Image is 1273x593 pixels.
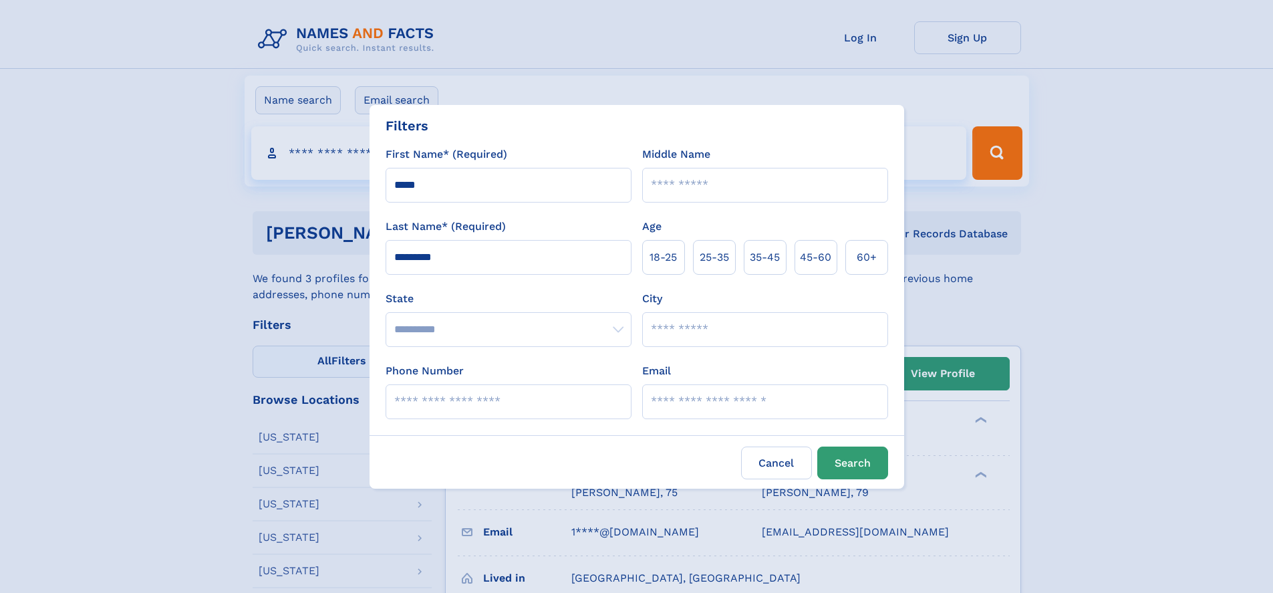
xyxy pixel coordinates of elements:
[642,363,671,379] label: Email
[642,146,710,162] label: Middle Name
[857,249,877,265] span: 60+
[741,447,812,479] label: Cancel
[386,146,507,162] label: First Name* (Required)
[700,249,729,265] span: 25‑35
[650,249,677,265] span: 18‑25
[386,116,428,136] div: Filters
[386,219,506,235] label: Last Name* (Required)
[386,291,631,307] label: State
[386,363,464,379] label: Phone Number
[817,447,888,479] button: Search
[642,219,662,235] label: Age
[800,249,831,265] span: 45‑60
[750,249,780,265] span: 35‑45
[642,291,662,307] label: City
